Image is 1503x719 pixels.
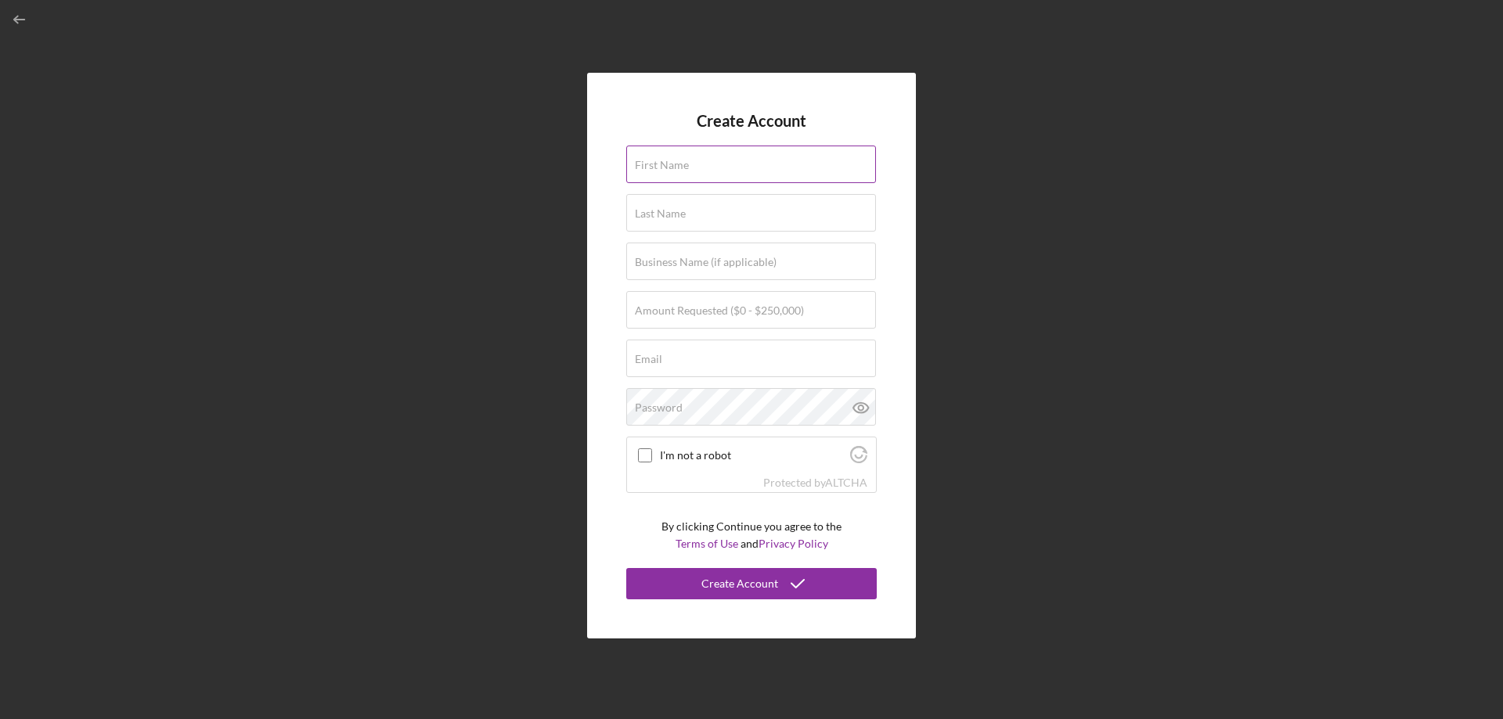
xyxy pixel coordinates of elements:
[763,476,867,489] div: Protected by
[635,401,683,414] label: Password
[676,537,738,550] a: Terms of Use
[626,568,877,599] button: Create Account
[635,304,804,317] label: Amount Requested ($0 - $250,000)
[850,452,867,466] a: Visit Altcha.org
[660,449,845,462] label: I'm not a robot
[635,353,662,365] label: Email
[635,207,686,220] label: Last Name
[701,568,778,599] div: Create Account
[635,256,777,268] label: Business Name (if applicable)
[759,537,828,550] a: Privacy Policy
[661,518,842,553] p: By clicking Continue you agree to the and
[635,159,689,171] label: First Name
[697,112,806,130] h4: Create Account
[825,476,867,489] a: Visit Altcha.org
